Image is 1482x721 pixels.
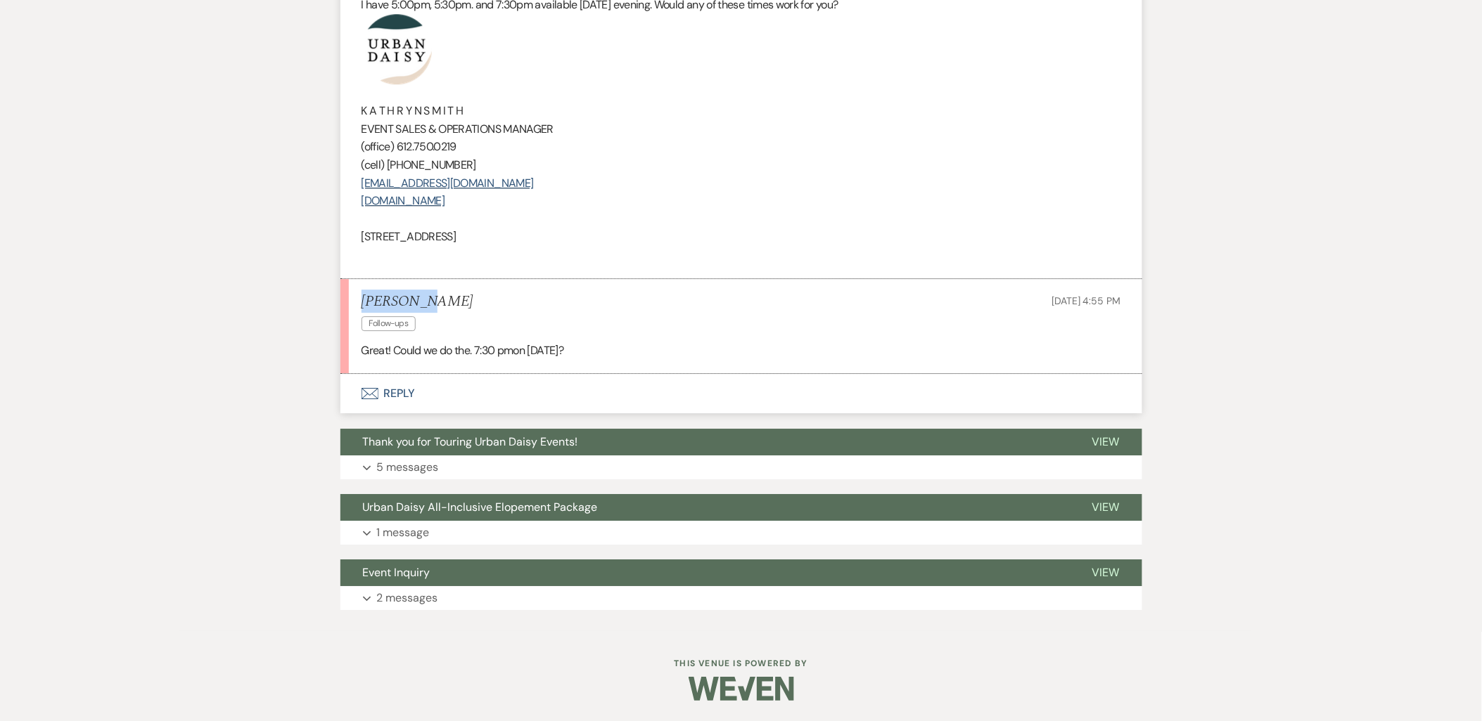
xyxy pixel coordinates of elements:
span: (office) 612.750.0219 [362,139,457,154]
span: View [1092,565,1120,580]
button: View [1070,559,1142,586]
p: 5 messages [377,458,439,476]
span: Event Inquiry [363,565,430,580]
button: Reply [340,374,1142,413]
span: K A T H R Y N S M I T H [362,103,464,118]
span: View [1092,500,1120,514]
button: Urban Daisy All-Inclusive Elopement Package [340,494,1070,521]
button: View [1070,429,1142,455]
span: Follow-ups [362,316,416,331]
button: Event Inquiry [340,559,1070,586]
a: [DOMAIN_NAME] [362,193,445,208]
span: Thank you for Touring Urban Daisy Events! [363,434,578,449]
span: EVENT SALES & OPERATIONS MANAGER [362,122,554,136]
span: (cell) [PHONE_NUMBER] [362,157,477,172]
a: [EMAIL_ADDRESS][DOMAIN_NAME] [362,176,534,190]
button: View [1070,494,1142,521]
button: 1 message [340,521,1142,545]
p: Great! Could we do the. 7:30 pmon [DATE]? [362,342,1121,360]
span: [DATE] 4:55 PM [1052,294,1120,307]
p: 2 messages [377,589,438,607]
button: Thank you for Touring Urban Daisy Events! [340,429,1070,455]
span: View [1092,434,1120,449]
img: Weven Logo [689,664,794,713]
p: 1 message [377,524,430,542]
button: 2 messages [340,586,1142,610]
button: 5 messages [340,455,1142,479]
h5: [PERSON_NAME] [362,293,473,311]
span: [STREET_ADDRESS] [362,229,456,244]
span: Urban Daisy All-Inclusive Elopement Package [363,500,598,514]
